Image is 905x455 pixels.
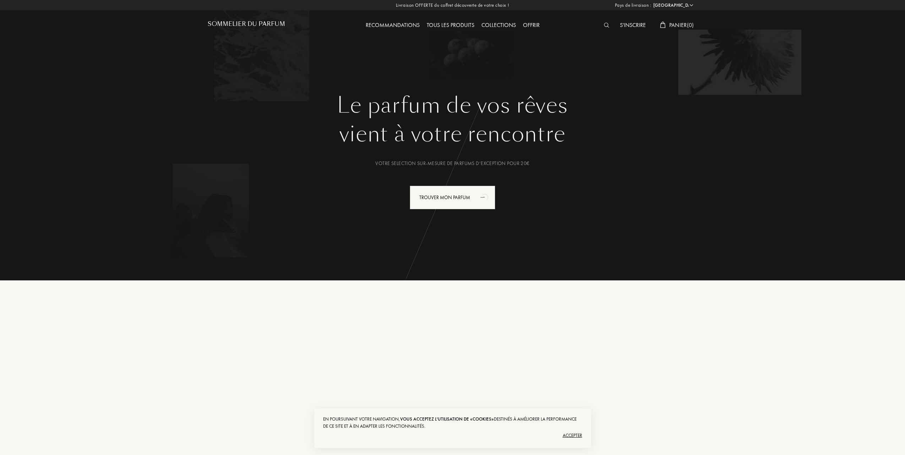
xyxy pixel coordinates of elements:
[423,21,478,29] a: Tous les produits
[478,21,519,30] div: Collections
[404,186,501,209] a: Trouver mon parfumanimation
[208,21,285,30] a: Sommelier du Parfum
[660,22,666,28] img: cart_white.svg
[400,416,494,422] span: vous acceptez l'utilisation de «cookies»
[213,160,692,167] div: Votre selection sur-mesure de parfums d’exception pour 20€
[323,416,582,430] div: En poursuivant votre navigation, destinés à améliorer la performance de ce site et à en adapter l...
[362,21,423,29] a: Recommandations
[213,118,692,150] div: vient à votre rencontre
[362,21,423,30] div: Recommandations
[410,186,495,209] div: Trouver mon parfum
[323,430,582,441] div: Accepter
[689,2,694,8] img: arrow_w.png
[478,21,519,29] a: Collections
[208,21,285,27] h1: Sommelier du Parfum
[604,23,609,28] img: search_icn_white.svg
[616,21,649,30] div: S'inscrire
[616,21,649,29] a: S'inscrire
[519,21,543,29] a: Offrir
[519,21,543,30] div: Offrir
[213,93,692,118] h1: Le parfum de vos rêves
[669,21,694,29] span: Panier ( 0 )
[423,21,478,30] div: Tous les produits
[615,2,652,9] span: Pays de livraison :
[478,190,492,204] div: animation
